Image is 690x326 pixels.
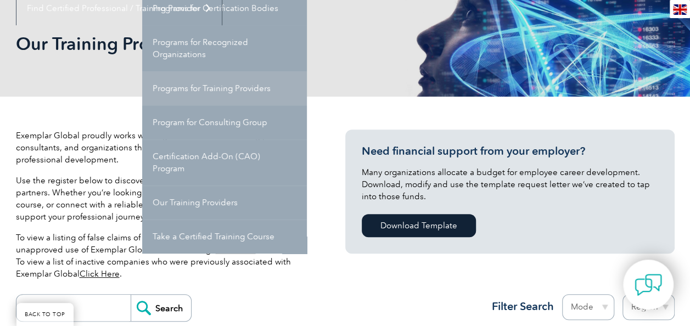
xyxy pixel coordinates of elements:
[16,130,312,166] p: Exemplar Global proudly works with a global network of training providers, consultants, and organ...
[362,144,658,158] h3: Need financial support from your employer?
[142,186,307,220] a: Our Training Providers
[142,139,307,186] a: Certification Add-On (CAO) Program
[16,175,312,223] p: Use the register below to discover detailed profiles and offerings from our partners. Whether you...
[142,25,307,71] a: Programs for Recognized Organizations
[142,105,307,139] a: Program for Consulting Group
[80,269,120,279] a: Click Here
[131,295,191,321] input: Search
[362,166,658,203] p: Many organizations allocate a budget for employee career development. Download, modify and use th...
[16,303,74,326] a: BACK TO TOP
[362,214,476,237] a: Download Template
[673,4,687,15] img: en
[142,220,307,254] a: Take a Certified Training Course
[635,271,662,299] img: contact-chat.png
[485,300,554,313] h3: Filter Search
[142,71,307,105] a: Programs for Training Providers
[16,35,477,53] h2: Our Training Providers
[16,232,312,280] p: To view a listing of false claims of Exemplar Global training certification or unapproved use of ...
